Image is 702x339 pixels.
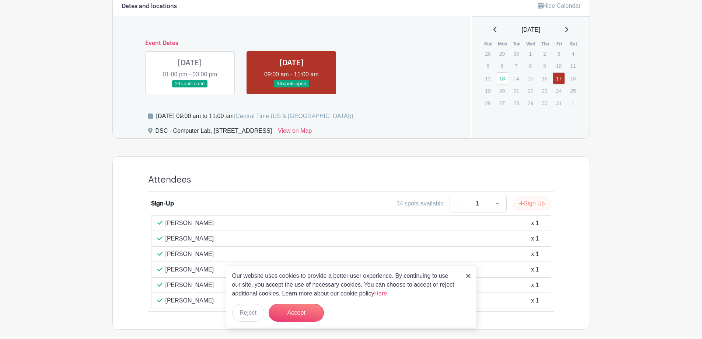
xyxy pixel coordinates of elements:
[151,199,174,208] div: Sign-Up
[524,97,537,109] p: 29
[567,97,579,109] p: 1
[538,73,551,84] p: 16
[234,113,353,119] span: (Central Time (US & [GEOGRAPHIC_DATA]))
[148,174,191,185] h4: Attendees
[510,40,524,48] th: Tue
[510,48,522,59] p: 30
[482,60,494,72] p: 5
[496,85,508,97] p: 20
[488,195,506,212] a: +
[482,97,494,109] p: 26
[139,40,444,47] h6: Event Dates
[567,73,579,84] p: 18
[269,304,324,322] button: Accept
[482,85,494,97] p: 19
[165,250,214,259] p: [PERSON_NAME]
[531,250,539,259] div: x 1
[165,281,214,290] p: [PERSON_NAME]
[165,265,214,274] p: [PERSON_NAME]
[531,296,539,305] div: x 1
[450,195,467,212] a: -
[232,304,264,322] button: Reject
[566,40,581,48] th: Sat
[524,60,537,72] p: 8
[524,48,537,59] p: 1
[513,196,551,211] button: Sign Up
[524,85,537,97] p: 22
[397,199,444,208] div: 34 spots available
[510,85,522,97] p: 21
[122,3,177,10] h6: Dates and locations
[482,73,494,84] p: 12
[374,290,387,297] a: Here
[531,281,539,290] div: x 1
[482,48,494,59] p: 28
[496,48,508,59] p: 29
[552,40,567,48] th: Fri
[524,73,537,84] p: 15
[538,97,551,109] p: 30
[553,48,565,59] p: 3
[496,40,510,48] th: Mon
[538,60,551,72] p: 9
[538,40,552,48] th: Thu
[156,127,272,138] div: DSC - Computer Lab, [STREET_ADDRESS]
[522,25,540,34] span: [DATE]
[567,48,579,59] p: 4
[531,265,539,274] div: x 1
[538,3,580,9] a: Hide Calendar
[481,40,496,48] th: Sun
[510,97,522,109] p: 28
[232,271,458,298] p: Our website uses cookies to provide a better user experience. By continuing to use our site, you ...
[567,85,579,97] p: 25
[496,60,508,72] p: 6
[278,127,312,138] a: View on Map
[553,97,565,109] p: 31
[156,112,353,121] div: [DATE] 09:00 am to 11:00 am
[531,219,539,228] div: x 1
[553,72,565,84] a: 17
[553,85,565,97] p: 24
[538,85,551,97] p: 23
[496,72,508,84] a: 13
[524,40,538,48] th: Wed
[553,60,565,72] p: 10
[165,296,214,305] p: [PERSON_NAME]
[165,234,214,243] p: [PERSON_NAME]
[538,48,551,59] p: 2
[496,97,508,109] p: 27
[510,60,522,72] p: 7
[165,219,214,228] p: [PERSON_NAME]
[531,234,539,243] div: x 1
[466,274,471,278] img: close_button-5f87c8562297e5c2d7936805f587ecaba9071eb48480494691a3f1689db116b3.svg
[510,73,522,84] p: 14
[567,60,579,72] p: 11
